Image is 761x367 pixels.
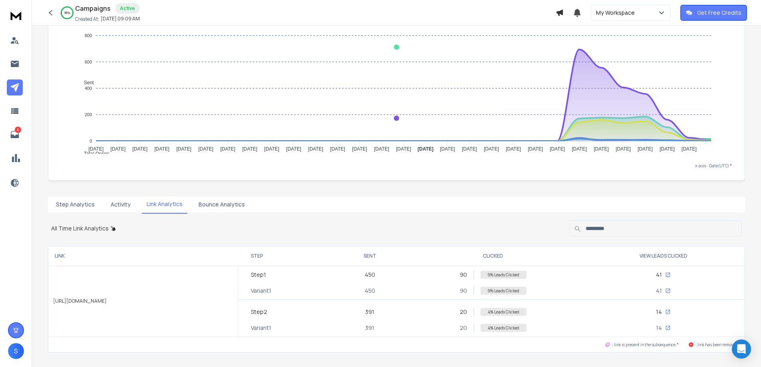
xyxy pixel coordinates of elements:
div: 14 [656,308,671,316]
tspan: [DATE] [110,146,125,152]
th: VIEW LEADS CLICKED [582,246,745,266]
tspan: [DATE] [462,146,477,152]
p: All Time Link Analytics [51,224,109,232]
h1: Campaigns [75,4,111,13]
th: LINK [48,246,238,266]
div: 391 [336,308,404,332]
tspan: [DATE] [176,146,191,152]
tspan: [DATE] [374,146,389,152]
p: 9 % Leads Clicked [481,287,527,295]
tspan: [DATE] [484,146,499,152]
button: Bounce Analytics [194,196,250,213]
button: Link Analytics [142,195,187,214]
p: 41 [656,287,662,295]
tspan: [DATE] [132,146,147,152]
p: Get Free Credits [697,9,741,17]
tspan: [DATE] [396,146,411,152]
tspan: [DATE] [528,146,543,152]
tspan: [DATE] [264,146,279,152]
div: 41 [656,271,671,279]
div: 20 [460,308,527,316]
a: 6 [7,127,23,143]
tspan: [DATE] [308,146,323,152]
span: : link has been removed. [688,341,741,349]
th: SENT [336,246,404,266]
tspan: [DATE] [330,146,345,152]
div: Active [115,3,139,14]
p: 4 % Leads Clicked [481,324,527,332]
p: 4 % Leads Clicked [481,308,527,316]
tspan: [DATE] [660,146,675,152]
p: [DATE] 09:09 AM [101,16,140,22]
tspan: [DATE] [506,146,521,152]
p: Variant 1 [251,324,271,332]
p: Step 2 [251,308,267,316]
th: STEP [238,246,336,266]
button: S [8,343,24,359]
tspan: [DATE] [572,146,587,152]
tspan: 0 [89,139,92,143]
div: 450 [336,271,404,300]
p: 20 [460,324,467,332]
tspan: [DATE] [550,146,565,152]
tspan: 800 [85,33,92,38]
tspan: [DATE] [616,146,631,152]
tspan: [DATE] [88,146,103,152]
tspan: [DATE] [682,146,697,152]
span: Sent [78,80,94,85]
button: Step Analytics [51,196,99,213]
p: 90 [460,287,467,295]
tspan: [DATE] [220,146,235,152]
p: 450 [365,287,375,295]
tspan: 600 [85,60,92,64]
tspan: [DATE] [242,146,257,152]
p: 391 [365,324,374,332]
p: Step 1 [251,271,266,279]
tspan: 200 [85,112,92,117]
tspan: 400 [85,86,92,91]
p: 14 [656,324,662,332]
tspan: [DATE] [286,146,301,152]
tspan: [DATE] [638,146,653,152]
th: CLICKED [404,246,582,266]
button: Activity [106,196,135,213]
button: Get Free Credits [680,5,747,21]
tspan: [DATE] [417,146,433,152]
tspan: [DATE] [198,146,213,152]
span: Total Opens [78,151,109,157]
p: 6 [15,127,21,133]
div: 90 [460,271,527,279]
tspan: [DATE] [594,146,609,152]
img: logo [8,8,24,23]
p: Variant 1 [251,287,271,295]
span: : link is present in the subsequence. [605,341,679,349]
div: Open Intercom Messenger [732,339,751,359]
tspan: [DATE] [352,146,367,152]
p: My Workspace [596,9,638,17]
p: [URL][DOMAIN_NAME] [53,298,233,304]
p: Created At: [75,16,99,22]
p: x-axis : Date(UTC) [61,163,732,169]
p: 9 % Leads Clicked [481,271,527,279]
p: 96 % [64,10,70,15]
tspan: [DATE] [154,146,169,152]
tspan: [DATE] [440,146,455,152]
